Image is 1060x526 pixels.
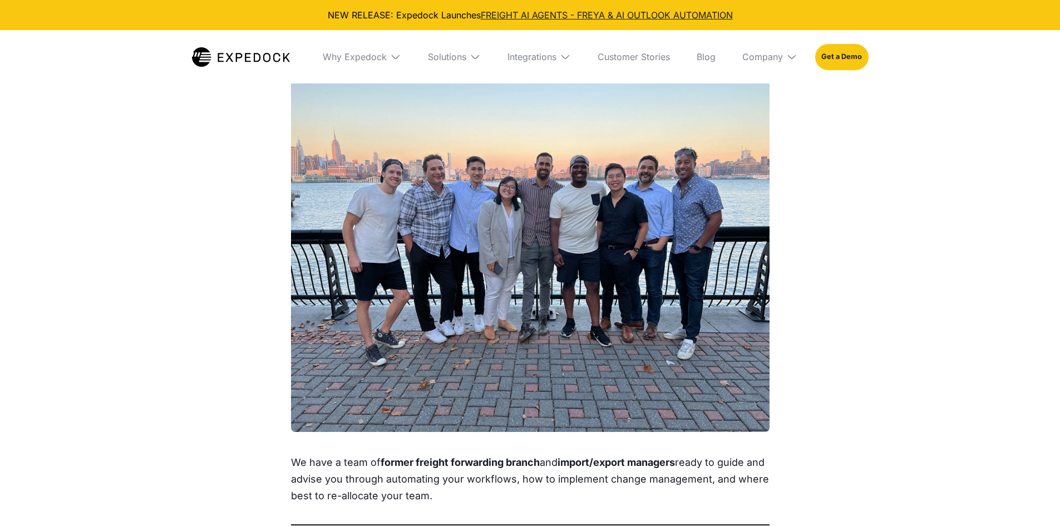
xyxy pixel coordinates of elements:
a: Blog [688,30,724,83]
img: Co-founders Jig Young and Jeff Tan of Expedock.com with Sales Team [291,73,770,432]
div: Integrations [507,51,556,62]
a: Customer Stories [589,30,679,83]
strong: import/export managers [558,456,675,468]
a: Get a Demo [815,44,868,70]
div: Solutions [428,51,466,62]
a: FREIGHT AI AGENTS - FREYA & AI OUTLOOK AUTOMATION [481,9,733,21]
p: We have a team of and ready to guide and advise you through automating your workflows, how to imp... [291,454,770,504]
strong: former freight forwarding branch [381,456,540,468]
div: Why Expedock [323,51,387,62]
div: Company [742,51,783,62]
div: NEW RELEASE: Expedock Launches [9,9,1051,21]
